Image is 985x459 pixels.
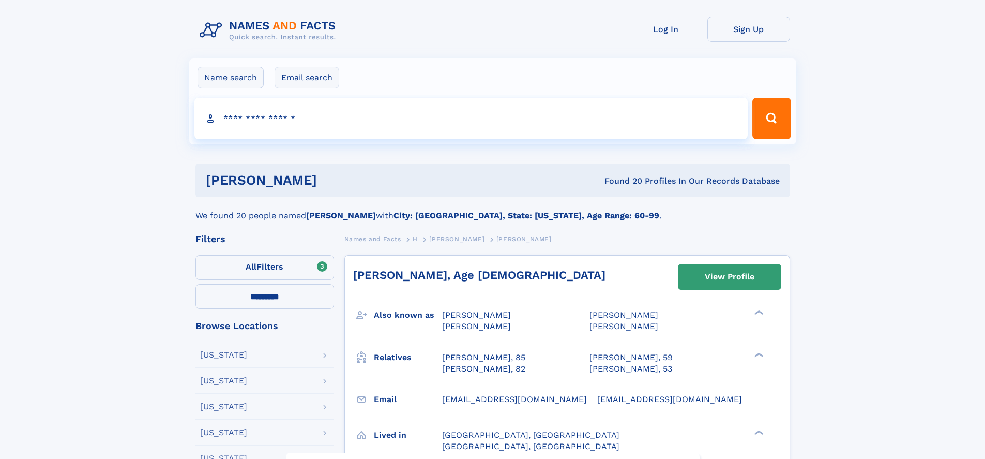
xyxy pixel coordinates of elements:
[200,351,247,359] div: [US_STATE]
[442,430,619,440] span: [GEOGRAPHIC_DATA], [GEOGRAPHIC_DATA]
[275,67,339,88] label: Email search
[200,377,247,385] div: [US_STATE]
[413,232,418,245] a: H
[442,352,525,363] a: [PERSON_NAME], 85
[374,391,442,408] h3: Email
[195,255,334,280] label: Filters
[374,349,442,366] h3: Relatives
[306,211,376,220] b: [PERSON_NAME]
[194,98,748,139] input: search input
[195,197,790,222] div: We found 20 people named with .
[589,363,672,375] a: [PERSON_NAME], 53
[374,306,442,324] h3: Also known as
[589,310,658,320] span: [PERSON_NAME]
[206,174,461,187] h1: [PERSON_NAME]
[496,235,552,243] span: [PERSON_NAME]
[597,394,742,404] span: [EMAIL_ADDRESS][DOMAIN_NAME]
[246,262,256,272] span: All
[442,321,511,331] span: [PERSON_NAME]
[198,67,264,88] label: Name search
[442,394,587,404] span: [EMAIL_ADDRESS][DOMAIN_NAME]
[589,352,673,363] a: [PERSON_NAME], 59
[625,17,707,42] a: Log In
[752,309,764,316] div: ❯
[393,211,659,220] b: City: [GEOGRAPHIC_DATA], State: [US_STATE], Age Range: 60-99
[442,363,525,375] a: [PERSON_NAME], 82
[707,17,790,42] a: Sign Up
[429,232,484,245] a: [PERSON_NAME]
[705,265,754,289] div: View Profile
[752,351,764,358] div: ❯
[461,175,780,187] div: Found 20 Profiles In Our Records Database
[200,403,247,411] div: [US_STATE]
[678,264,781,289] a: View Profile
[442,441,619,451] span: [GEOGRAPHIC_DATA], [GEOGRAPHIC_DATA]
[752,429,764,436] div: ❯
[429,235,484,243] span: [PERSON_NAME]
[413,235,418,243] span: H
[374,426,442,444] h3: Lived in
[195,321,334,331] div: Browse Locations
[344,232,401,245] a: Names and Facts
[200,428,247,437] div: [US_STATE]
[589,321,658,331] span: [PERSON_NAME]
[353,269,605,282] a: [PERSON_NAME], Age [DEMOGRAPHIC_DATA]
[752,98,791,139] button: Search Button
[195,234,334,244] div: Filters
[195,17,344,45] img: Logo Names and Facts
[442,310,511,320] span: [PERSON_NAME]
